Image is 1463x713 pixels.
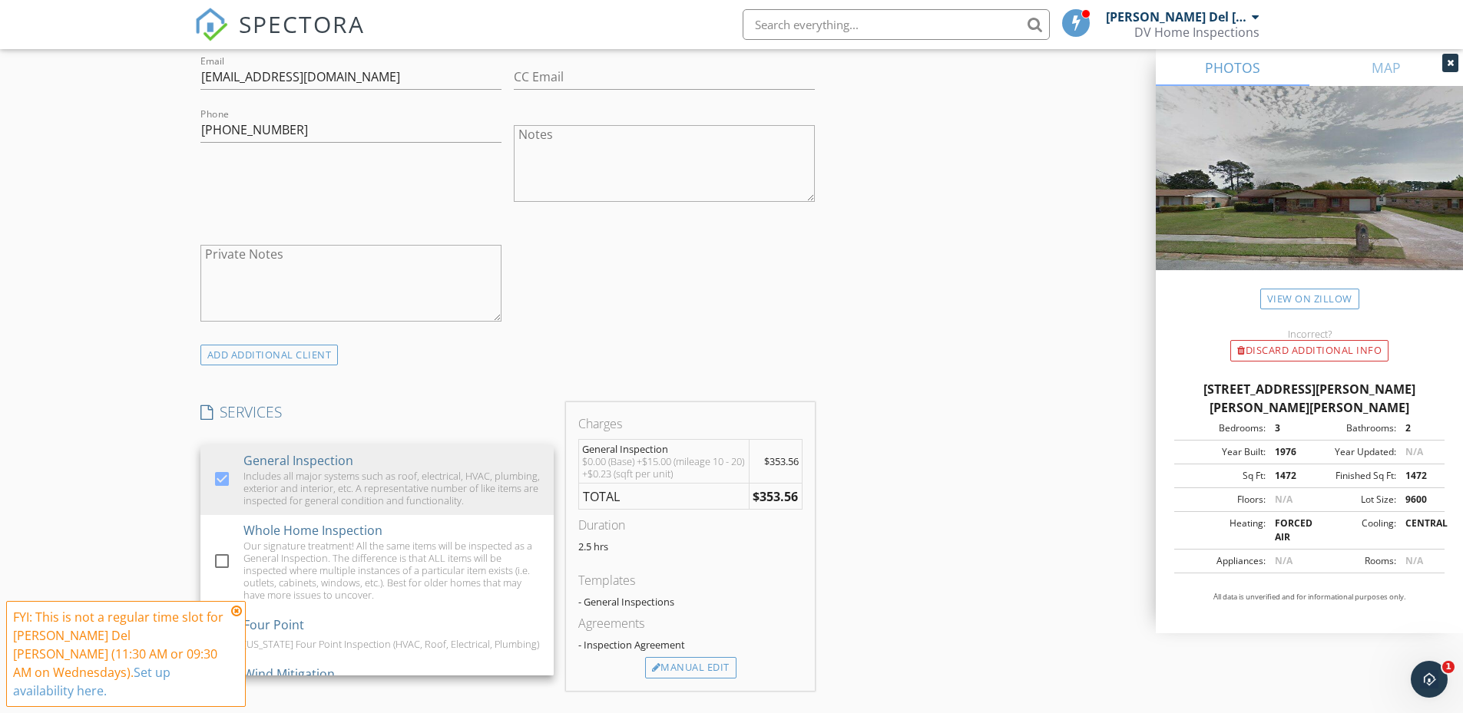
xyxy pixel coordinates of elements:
[1134,25,1259,40] div: DV Home Inspections
[743,9,1050,40] input: Search everything...
[1405,554,1423,567] span: N/A
[1106,9,1248,25] div: [PERSON_NAME] Del [PERSON_NAME]
[1396,517,1440,544] div: CENTRAL
[1156,86,1463,307] img: streetview
[1309,421,1396,435] div: Bathrooms:
[243,665,335,683] div: Wind Mitigation
[1309,469,1396,483] div: Finished Sq Ft:
[1309,517,1396,544] div: Cooling:
[1266,469,1309,483] div: 1472
[239,8,365,40] span: SPECTORA
[578,483,749,510] td: TOTAL
[1179,469,1266,483] div: Sq Ft:
[1266,445,1309,459] div: 1976
[1309,554,1396,568] div: Rooms:
[1174,380,1445,417] div: [STREET_ADDRESS][PERSON_NAME][PERSON_NAME][PERSON_NAME]
[243,540,541,601] div: Our signature treatment! All the same items will be inspected as a General Inspection. The differ...
[243,616,304,634] div: Four Point
[1275,493,1293,506] span: N/A
[243,521,382,540] div: Whole Home Inspection
[764,454,799,468] span: $353.56
[1396,421,1440,435] div: 2
[1266,421,1309,435] div: 3
[1442,661,1455,673] span: 1
[578,414,803,433] div: Charges
[1266,517,1309,544] div: FORCED AIR
[1309,493,1396,507] div: Lot Size:
[1156,49,1309,86] a: PHOTOS
[13,608,227,700] div: FYI: This is not a regular time slot for [PERSON_NAME] Del [PERSON_NAME] (11:30 AM or 09:30 AM on...
[1174,592,1445,602] p: All data is unverified and for informational purposes only.
[1309,49,1463,86] a: MAP
[582,455,746,480] div: $0.00 (Base) +$15.00 (mileage 10 - 20) +$0.23 (sqft per unit)
[1260,289,1359,309] a: View on Zillow
[578,639,803,651] div: - Inspection Agreement
[1396,493,1440,507] div: 9600
[578,516,803,534] div: Duration
[1179,493,1266,507] div: Floors:
[1411,661,1448,698] iframe: Intercom live chat
[1275,554,1293,567] span: N/A
[578,571,803,589] div: Templates
[243,470,541,507] div: Includes all major systems such as roof, electrical, HVAC, plumbing, exterior and interior, etc. ...
[1309,445,1396,459] div: Year Updated:
[1230,340,1389,361] div: Discard Additional info
[243,451,353,470] div: General Inspection
[578,596,803,608] div: - General Inspections
[200,345,339,365] div: ADD ADDITIONAL client
[1179,517,1266,544] div: Heating:
[1179,554,1266,568] div: Appliances:
[753,488,798,505] strong: $353.56
[200,402,554,422] h4: SERVICES
[194,8,228,41] img: The Best Home Inspection Software - Spectora
[1156,328,1463,340] div: Incorrect?
[194,21,365,53] a: SPECTORA
[243,638,539,650] div: [US_STATE] Four Point Inspection (HVAC, Roof, Electrical, Plumbing)
[578,540,803,553] p: 2.5 hrs
[578,614,803,632] div: Agreements
[1179,421,1266,435] div: Bedrooms:
[645,657,736,678] div: Manual Edit
[1179,445,1266,459] div: Year Built:
[1405,445,1423,458] span: N/A
[582,443,746,455] div: General Inspection
[1396,469,1440,483] div: 1472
